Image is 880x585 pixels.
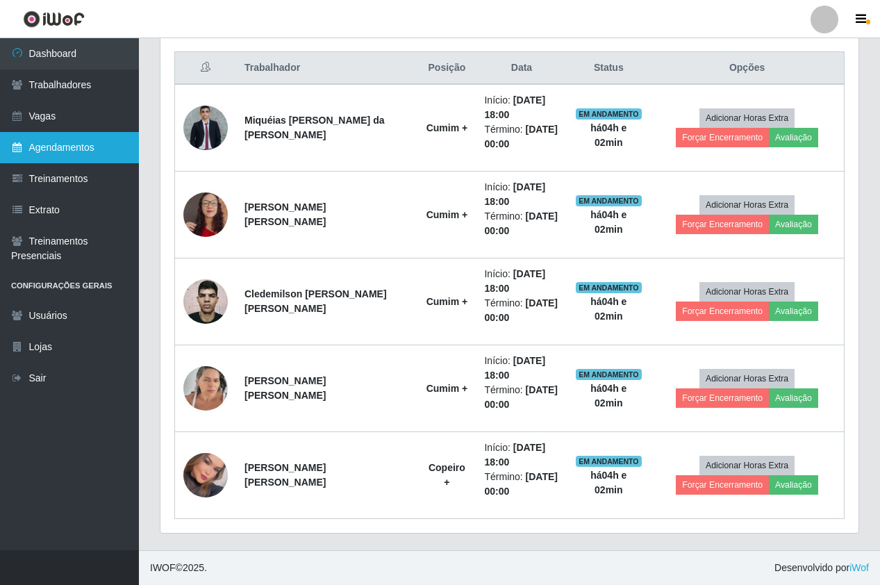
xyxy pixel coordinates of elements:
[590,296,626,322] strong: há 04 h e 02 min
[576,195,642,206] span: EM ANDAMENTO
[183,106,228,150] img: 1718840561101.jpeg
[429,462,465,488] strong: Copeiro +
[699,456,795,475] button: Adicionar Horas Extra
[699,108,795,128] button: Adicionar Horas Extra
[484,442,545,468] time: [DATE] 18:00
[426,122,468,133] strong: Cumim +
[484,181,545,207] time: [DATE] 18:00
[484,355,545,381] time: [DATE] 18:00
[426,296,468,307] strong: Cumim +
[699,195,795,215] button: Adicionar Horas Extra
[590,470,626,495] strong: há 04 h e 02 min
[484,383,558,412] li: Término:
[769,475,818,495] button: Avaliação
[484,296,558,325] li: Término:
[426,209,468,220] strong: Cumim +
[774,561,869,575] span: Desenvolvido por
[769,215,818,234] button: Avaliação
[576,456,642,467] span: EM ANDAMENTO
[183,359,228,418] img: 1741963068390.jpeg
[576,282,642,293] span: EM ANDAMENTO
[484,268,545,294] time: [DATE] 18:00
[183,175,228,254] img: 1736253877795.jpeg
[484,180,558,209] li: Início:
[650,52,844,85] th: Opções
[183,272,228,331] img: 1750990639445.jpeg
[484,440,558,470] li: Início:
[484,93,558,122] li: Início:
[244,375,326,401] strong: [PERSON_NAME] [PERSON_NAME]
[567,52,650,85] th: Status
[676,215,769,234] button: Forçar Encerramento
[699,282,795,302] button: Adicionar Horas Extra
[576,369,642,380] span: EM ANDAMENTO
[484,354,558,383] li: Início:
[150,561,207,575] span: © 2025 .
[676,302,769,321] button: Forçar Encerramento
[676,475,769,495] button: Forçar Encerramento
[484,209,558,238] li: Término:
[244,288,387,314] strong: Cledemilson [PERSON_NAME] [PERSON_NAME]
[236,52,417,85] th: Trabalhador
[23,10,85,28] img: CoreUI Logo
[676,388,769,408] button: Forçar Encerramento
[576,108,642,120] span: EM ANDAMENTO
[484,122,558,151] li: Término:
[426,383,468,394] strong: Cumim +
[849,562,869,573] a: iWof
[476,52,567,85] th: Data
[417,52,476,85] th: Posição
[769,302,818,321] button: Avaliação
[484,267,558,296] li: Início:
[590,122,626,148] strong: há 04 h e 02 min
[484,94,545,120] time: [DATE] 18:00
[699,369,795,388] button: Adicionar Horas Extra
[590,383,626,409] strong: há 04 h e 02 min
[183,444,228,507] img: 1752940593841.jpeg
[244,462,326,488] strong: [PERSON_NAME] [PERSON_NAME]
[769,388,818,408] button: Avaliação
[484,470,558,499] li: Término:
[590,209,626,235] strong: há 04 h e 02 min
[676,128,769,147] button: Forçar Encerramento
[150,562,176,573] span: IWOF
[244,201,326,227] strong: [PERSON_NAME] [PERSON_NAME]
[244,115,384,140] strong: Miquéias [PERSON_NAME] da [PERSON_NAME]
[769,128,818,147] button: Avaliação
